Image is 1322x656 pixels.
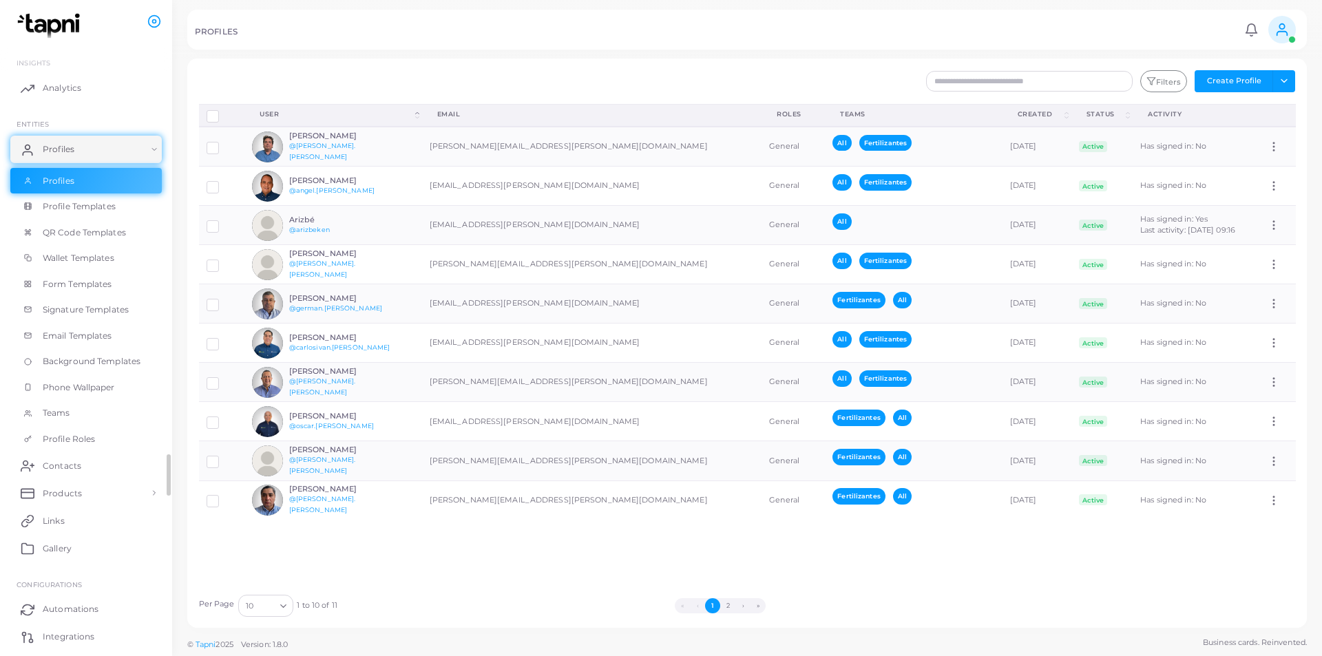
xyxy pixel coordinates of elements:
[10,74,162,102] a: Analytics
[196,639,216,649] a: Tapni
[252,171,283,202] img: avatar
[252,445,283,476] img: avatar
[1140,259,1206,268] span: Has signed in: No
[1003,363,1071,402] td: [DATE]
[735,598,751,613] button: Go to next page
[43,631,94,643] span: Integrations
[10,426,162,452] a: Profile Roles
[289,333,390,342] h6: [PERSON_NAME]
[832,488,885,504] span: Fertilizantes
[859,135,912,151] span: Fertilizantes
[43,226,126,239] span: QR Code Templates
[10,507,162,534] a: Links
[10,271,162,297] a: Form Templates
[1079,416,1108,427] span: Active
[893,488,912,504] span: All
[859,253,912,268] span: Fertilizantes
[10,452,162,479] a: Contacts
[1003,324,1071,363] td: [DATE]
[422,363,762,402] td: [PERSON_NAME][EMAIL_ADDRESS][PERSON_NAME][DOMAIN_NAME]
[43,304,129,316] span: Signature Templates
[337,598,1104,613] ul: Pagination
[43,252,114,264] span: Wallet Templates
[252,210,283,241] img: avatar
[1079,141,1108,152] span: Active
[10,323,162,349] a: Email Templates
[187,639,288,650] span: ©
[289,343,390,351] a: @carlosivan.[PERSON_NAME]
[10,479,162,507] a: Products
[252,328,283,359] img: avatar
[422,245,762,284] td: [PERSON_NAME][EMAIL_ADDRESS][PERSON_NAME][DOMAIN_NAME]
[1140,337,1206,347] span: Has signed in: No
[762,206,825,245] td: General
[1003,480,1071,520] td: [DATE]
[893,410,912,425] span: All
[289,445,390,454] h6: [PERSON_NAME]
[199,599,235,610] label: Per Page
[1140,180,1206,190] span: Has signed in: No
[1140,70,1187,92] button: Filters
[43,381,115,394] span: Phone Wallpaper
[289,260,356,278] a: @[PERSON_NAME].[PERSON_NAME]
[252,485,283,516] img: avatar
[1079,337,1108,348] span: Active
[43,487,82,500] span: Products
[832,135,851,151] span: All
[289,249,390,258] h6: [PERSON_NAME]
[832,292,885,308] span: Fertilizantes
[1140,456,1206,465] span: Has signed in: No
[43,407,70,419] span: Teams
[1003,441,1071,480] td: [DATE]
[859,370,912,386] span: Fertilizantes
[422,284,762,324] td: [EMAIL_ADDRESS][PERSON_NAME][DOMAIN_NAME]
[43,355,140,368] span: Background Templates
[832,370,851,386] span: All
[1079,494,1108,505] span: Active
[1003,284,1071,324] td: [DATE]
[1003,167,1071,206] td: [DATE]
[289,187,375,194] a: @angel.[PERSON_NAME]
[720,598,735,613] button: Go to page 2
[1003,127,1071,167] td: [DATE]
[762,284,825,324] td: General
[422,167,762,206] td: [EMAIL_ADDRESS][PERSON_NAME][DOMAIN_NAME]
[832,449,885,465] span: Fertilizantes
[43,278,112,290] span: Form Templates
[422,441,762,480] td: [PERSON_NAME][EMAIL_ADDRESS][PERSON_NAME][DOMAIN_NAME]
[422,402,762,441] td: [EMAIL_ADDRESS][PERSON_NAME][DOMAIN_NAME]
[43,330,112,342] span: Email Templates
[289,485,390,494] h6: [PERSON_NAME]
[252,367,283,398] img: avatar
[289,226,330,233] a: @arizbeken
[10,348,162,374] a: Background Templates
[10,193,162,220] a: Profile Templates
[289,142,356,160] a: @[PERSON_NAME].[PERSON_NAME]
[1140,141,1206,151] span: Has signed in: No
[840,109,987,119] div: Teams
[832,410,885,425] span: Fertilizantes
[1148,109,1245,119] div: activity
[246,599,253,613] span: 10
[1079,180,1108,191] span: Active
[1140,214,1208,224] span: Has signed in: Yes
[297,600,337,611] span: 1 to 10 of 11
[1003,245,1071,284] td: [DATE]
[859,331,912,347] span: Fertilizantes
[43,200,116,213] span: Profile Templates
[832,174,851,190] span: All
[762,441,825,480] td: General
[12,13,89,39] a: logo
[1018,109,1062,119] div: Created
[751,598,766,613] button: Go to last page
[10,136,162,163] a: Profiles
[422,127,762,167] td: [PERSON_NAME][EMAIL_ADDRESS][PERSON_NAME][DOMAIN_NAME]
[1260,104,1295,127] th: Action
[255,598,275,613] input: Search for option
[289,422,374,430] a: @oscar.[PERSON_NAME]
[17,580,82,589] span: Configurations
[17,59,50,67] span: INSIGHTS
[289,495,356,514] a: @[PERSON_NAME].[PERSON_NAME]
[1140,495,1206,505] span: Has signed in: No
[289,215,390,224] h6: Arizbé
